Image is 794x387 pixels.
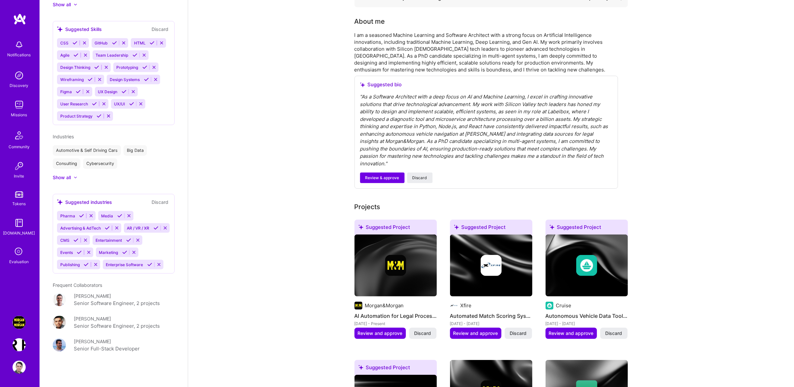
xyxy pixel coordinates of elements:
span: Publishing [60,262,80,267]
i: Reject [82,41,87,45]
i: Accept [84,262,89,267]
i: Accept [126,238,131,243]
i: Reject [93,262,98,267]
img: discovery [13,69,26,82]
button: Discard [505,328,532,339]
img: Invite [13,159,26,173]
i: Reject [142,53,147,58]
div: Discovery [10,82,29,89]
span: GitHub [95,41,108,45]
span: Discard [510,330,527,337]
i: Reject [152,65,156,70]
i: Accept [72,41,77,45]
span: Design Systems [110,77,140,82]
div: Tokens [13,200,26,207]
i: Accept [92,101,97,106]
a: User Avatar[PERSON_NAME]Senior Software Engineer, 2 projects [53,315,175,330]
img: teamwork [13,98,26,111]
i: Reject [159,41,164,45]
div: Xfire [461,302,472,309]
i: Accept [122,89,127,94]
div: Automotive & Self Driving Cars [53,145,121,156]
div: Senior Full-Stack Developer [74,345,140,353]
span: HTML [134,41,146,45]
div: Community [9,143,30,150]
i: Reject [131,250,136,255]
div: Cruise [556,302,572,309]
button: Review and approve [450,328,501,339]
h4: AI Automation for Legal Processes [354,312,437,320]
div: [PERSON_NAME] [74,338,111,345]
i: Reject [104,65,109,70]
i: Accept [105,226,110,231]
img: guide book [13,216,26,230]
img: Company logo [481,255,502,276]
div: Cybersecurity [83,158,117,169]
h4: Automated Match Scoring System [450,312,532,320]
img: Company logo [546,302,553,310]
span: Media [101,213,113,218]
span: Discard [414,330,431,337]
i: Reject [101,101,106,106]
img: bell [13,38,26,51]
i: Reject [97,77,102,82]
span: AR / VR / XR [127,226,150,231]
div: Senior Software Engineer, 2 projects [74,322,160,330]
div: [PERSON_NAME] [74,292,111,299]
i: Accept [142,65,147,70]
i: Reject [163,226,168,231]
span: CSS [60,41,69,45]
h4: Autonomous Vehicle Data Tool Development [546,312,628,320]
img: User Avatar [53,339,66,352]
span: Prototyping [117,65,138,70]
div: Projects [354,202,381,212]
i: Accept [129,101,134,106]
button: Discard [600,328,628,339]
img: cover [450,235,532,296]
span: Discard [412,175,427,181]
div: [DATE] - [DATE] [450,320,532,327]
a: User Avatar[PERSON_NAME]Senior Software Engineer, 2 projects [53,292,175,307]
img: Morgan & Morgan Case Value Prediction Tool [13,316,26,329]
span: Entertainment [96,238,122,243]
div: [DATE] - [DATE] [546,320,628,327]
div: [DOMAIN_NAME] [3,230,35,236]
img: tokens [15,191,23,198]
i: Reject [85,89,90,94]
div: Suggested industries [57,199,112,206]
i: Accept [77,250,82,255]
span: Industries [53,134,74,139]
i: Reject [121,41,126,45]
i: Accept [88,77,93,82]
i: icon SuggestedTeams [454,225,459,230]
img: Terr.ai: Building an Innovative Real Estate Platform [13,338,26,351]
i: Accept [97,114,101,119]
img: User Avatar [53,293,66,306]
i: Reject [114,226,119,231]
span: Agile [60,53,70,58]
div: Invite [14,173,24,180]
span: Team Leadership [96,53,128,58]
i: Reject [89,213,94,218]
i: Accept [144,77,149,82]
div: Suggested Project [354,220,437,237]
span: Frequent Collaborators [53,282,102,288]
a: User Avatar [11,361,27,374]
i: Accept [73,53,78,58]
div: Show all [53,1,71,8]
span: Events [60,250,73,255]
i: icon SuggestedTeams [57,199,63,205]
i: icon SuggestedTeams [57,26,63,32]
div: " As a Software Architect with a deep focus on AI and Machine Learning, I excel in crafting innov... [360,93,612,167]
i: Reject [138,101,143,106]
i: Accept [112,41,117,45]
i: Reject [153,77,158,82]
div: About me [354,16,385,26]
i: Accept [79,213,84,218]
div: Show all [53,174,71,181]
i: Reject [135,238,140,243]
span: Review and approve [453,330,498,337]
i: Accept [117,213,122,218]
span: Pharma [60,213,75,218]
span: Discard [606,330,622,337]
